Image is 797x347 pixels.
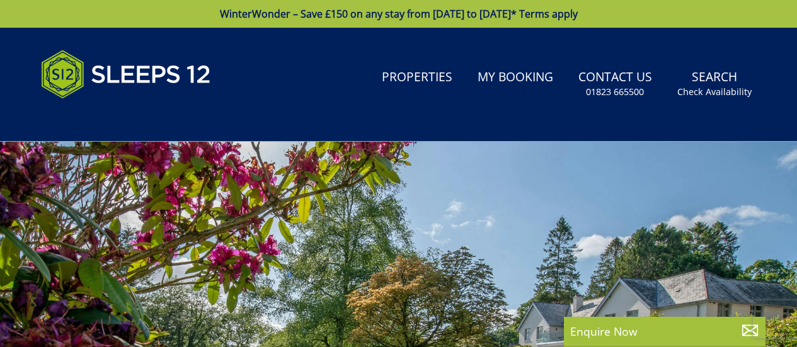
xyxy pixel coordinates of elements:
[573,64,657,105] a: Contact Us01823 665500
[377,64,457,92] a: Properties
[570,323,759,339] p: Enquire Now
[677,86,752,98] small: Check Availability
[672,64,757,105] a: SearchCheck Availability
[586,86,644,98] small: 01823 665500
[41,43,211,106] img: Sleeps 12
[473,64,558,92] a: My Booking
[35,113,167,124] iframe: Customer reviews powered by Trustpilot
